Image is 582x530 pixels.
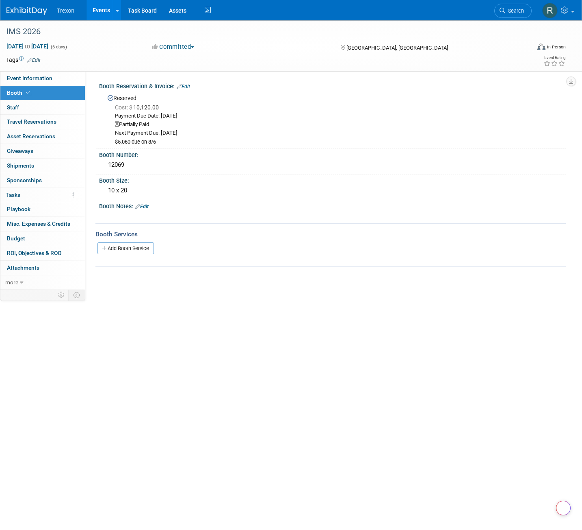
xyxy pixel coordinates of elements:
span: to [24,43,31,50]
div: Partially Paid [115,121,560,129]
span: Sponsorships [7,177,42,183]
a: Playbook [0,202,85,216]
span: Travel Reservations [7,118,56,125]
span: more [5,279,18,286]
a: Search [494,4,532,18]
span: Shipments [7,162,34,169]
div: Event Format [482,42,566,55]
img: Ryan Flores [542,3,558,18]
div: Reserved [105,92,560,146]
img: ExhibitDay [6,7,47,15]
a: Staff [0,100,85,115]
a: Attachments [0,261,85,275]
span: Staff [7,104,19,111]
div: Booth Notes: [99,200,566,211]
button: Committed [149,43,197,51]
span: Budget [7,235,25,242]
a: Misc. Expenses & Credits [0,217,85,231]
i: Booth reservation complete [26,90,30,95]
a: Budget [0,231,85,246]
span: ROI, Objectives & ROO [7,250,61,256]
a: Giveaways [0,144,85,158]
span: Cost: $ [115,104,133,111]
a: Add Booth Service [97,242,154,254]
a: Edit [27,57,41,63]
span: Trexon [57,7,74,14]
a: Edit [177,84,190,89]
td: Personalize Event Tab Strip [54,290,69,300]
img: Format-Inperson.png [537,44,545,50]
td: Tags [6,56,41,64]
a: Sponsorships [0,173,85,188]
span: Misc. Expenses & Credits [7,220,70,227]
span: Booth [7,89,32,96]
span: [GEOGRAPHIC_DATA], [GEOGRAPHIC_DATA] [346,45,448,51]
span: 10,120.00 [115,104,162,111]
div: Booth Services [95,230,566,239]
a: Event Information [0,71,85,85]
span: [DATE] [DATE] [6,43,49,50]
a: Tasks [0,188,85,202]
td: Toggle Event Tabs [69,290,85,300]
a: Travel Reservations [0,115,85,129]
a: Asset Reservations [0,129,85,144]
span: Search [505,8,524,14]
div: 12069 [105,159,560,171]
span: (6 days) [50,44,67,50]
a: more [0,275,85,290]
span: Giveaways [7,148,33,154]
a: ROI, Objectives & ROO [0,246,85,260]
div: IMS 2026 [4,24,518,39]
div: 10 x 20 [105,184,560,197]
span: Playbook [7,206,30,212]
span: Attachments [7,264,39,271]
a: Edit [135,204,149,209]
span: Event Information [7,75,52,81]
span: Asset Reservations [7,133,55,140]
div: Booth Reservation & Invoice: [99,80,566,91]
div: Event Rating [543,56,565,60]
div: Payment Due Date: [DATE] [115,112,560,120]
div: Next Payment Due: [DATE] [115,129,560,137]
span: Tasks [6,192,20,198]
a: Booth [0,86,85,100]
div: Booth Size: [99,174,566,185]
div: Booth Number: [99,149,566,159]
div: $5,060 due on 8/6 [115,139,560,146]
a: Shipments [0,159,85,173]
div: In-Person [547,44,566,50]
